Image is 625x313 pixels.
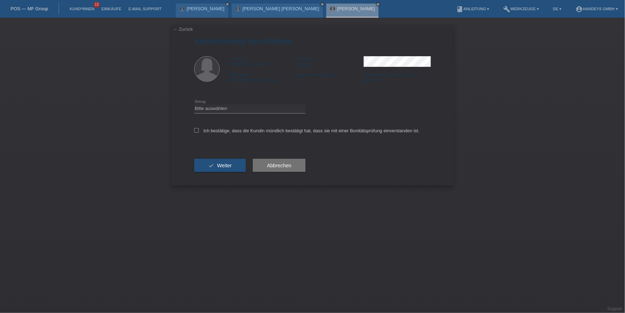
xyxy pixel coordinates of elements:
a: Kund*innen [66,7,98,11]
span: Nachname [297,57,315,61]
a: [PERSON_NAME] [337,6,375,11]
i: check [208,163,214,168]
a: bookAnleitung ▾ [453,7,493,11]
a: ← Zurück [173,27,193,32]
a: account_circleHandeys GmbH ▾ [572,7,621,11]
a: E-Mail Support [125,7,165,11]
i: build [504,6,511,13]
i: close [321,2,324,6]
div: [PERSON_NAME] [230,56,297,67]
span: Weiter [217,163,232,168]
a: POS — MF Group [11,6,48,11]
span: Vorname [230,57,245,61]
a: buildWerkzeuge ▾ [500,7,543,11]
i: close [376,2,380,6]
h1: Autorisierung durchführen [194,37,431,46]
span: Nationalität [230,73,249,77]
i: close [226,2,230,6]
a: Support [607,306,622,311]
div: B [297,72,364,83]
i: account_circle [576,6,583,13]
span: Aufenthaltsbewilligung [297,73,335,77]
a: [PERSON_NAME] [187,6,225,11]
div: Yilmaz [297,56,364,67]
button: check Weiter [194,159,246,172]
span: Abbrechen [267,163,291,168]
a: close [225,2,230,7]
label: Ich bestätige, dass die Kundin mündlich bestätigt hat, dass sie mit einer Bonitätsprüfung einvers... [194,128,419,133]
a: [PERSON_NAME] [PERSON_NAME] [243,6,319,11]
a: Einkäufe [98,7,125,11]
a: DE ▾ [549,7,565,11]
span: 13 [94,2,100,8]
button: Abbrechen [253,159,305,172]
i: book [456,6,463,13]
a: close [320,2,325,7]
a: close [376,2,381,7]
div: [DATE] [364,72,431,83]
div: [GEOGRAPHIC_DATA] [230,72,297,83]
span: Einreisedatum gemäss Ausweis [364,73,418,77]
